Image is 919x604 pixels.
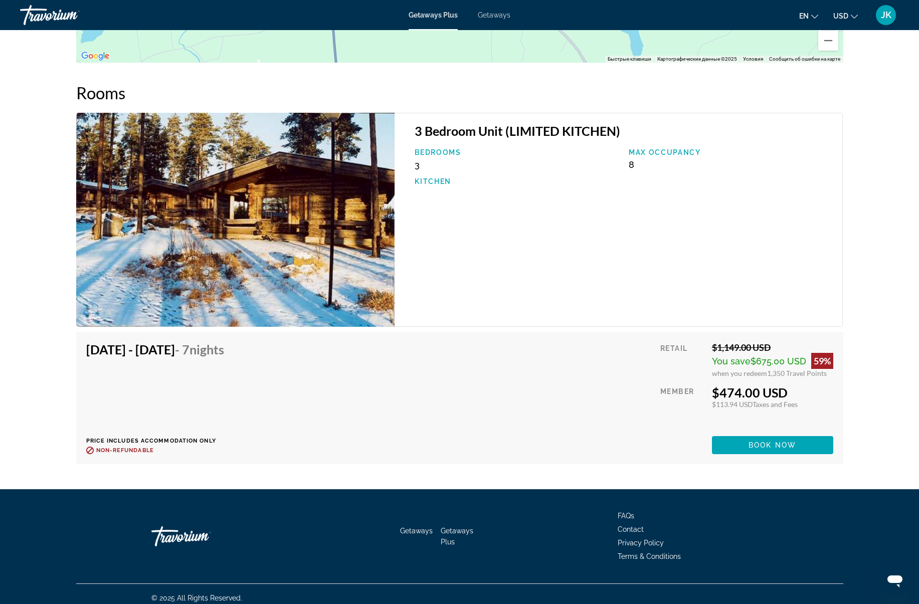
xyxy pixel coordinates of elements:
a: FAQs [618,512,634,520]
div: $474.00 USD [712,385,833,400]
a: Getaways Plus [409,11,458,19]
span: You save [712,356,751,366]
button: Change currency [833,9,858,23]
p: Max Occupancy [629,148,833,156]
span: when you redeem [712,369,767,377]
span: - 7 [175,342,224,357]
iframe: Кнопка запуска окна обмена сообщениями [879,564,911,596]
h4: [DATE] - [DATE] [86,342,224,357]
h2: Rooms [76,83,843,103]
span: © 2025 All Rights Reserved. [151,594,242,602]
div: $1,149.00 USD [712,342,833,353]
span: Картографические данные ©2025 [657,56,737,62]
span: JK [881,10,891,20]
p: Price includes accommodation only [86,438,232,444]
button: Уменьшить [818,31,838,51]
a: Открыть эту область в Google Картах (в новом окне) [79,50,112,63]
div: $113.94 USD [712,400,833,409]
button: User Menu [873,5,899,26]
a: Privacy Policy [618,539,664,547]
span: en [799,12,809,20]
span: 1,350 Travel Points [767,369,827,377]
img: ii_pyh1.jpg [76,113,395,327]
a: Contact [618,525,644,533]
span: Taxes and Fees [753,400,798,409]
span: Book now [749,441,796,449]
a: Getaways Plus [441,527,473,546]
span: $675.00 USD [751,356,806,366]
a: Сообщить об ошибке на карте [769,56,840,62]
span: 8 [629,159,634,170]
img: Google [79,50,112,63]
button: Book now [712,436,833,454]
a: Terms & Conditions [618,552,681,560]
p: Bedrooms [415,148,619,156]
a: Getaways [400,527,433,535]
h3: 3 Bedroom Unit (LIMITED KITCHEN) [415,123,832,138]
div: Retail [660,342,704,377]
button: Change language [799,9,818,23]
div: Member [660,385,704,429]
a: Travorium [151,521,252,551]
a: Getaways [478,11,510,19]
button: Быстрые клавиши [608,56,651,63]
a: Travorium [20,2,120,28]
span: Non-refundable [96,447,154,454]
span: Nights [190,342,224,357]
p: Kitchen [415,177,619,185]
a: Условия (ссылка откроется в новой вкладке) [743,56,763,62]
span: USD [833,12,848,20]
div: 59% [811,353,833,369]
span: 3 [415,159,420,170]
